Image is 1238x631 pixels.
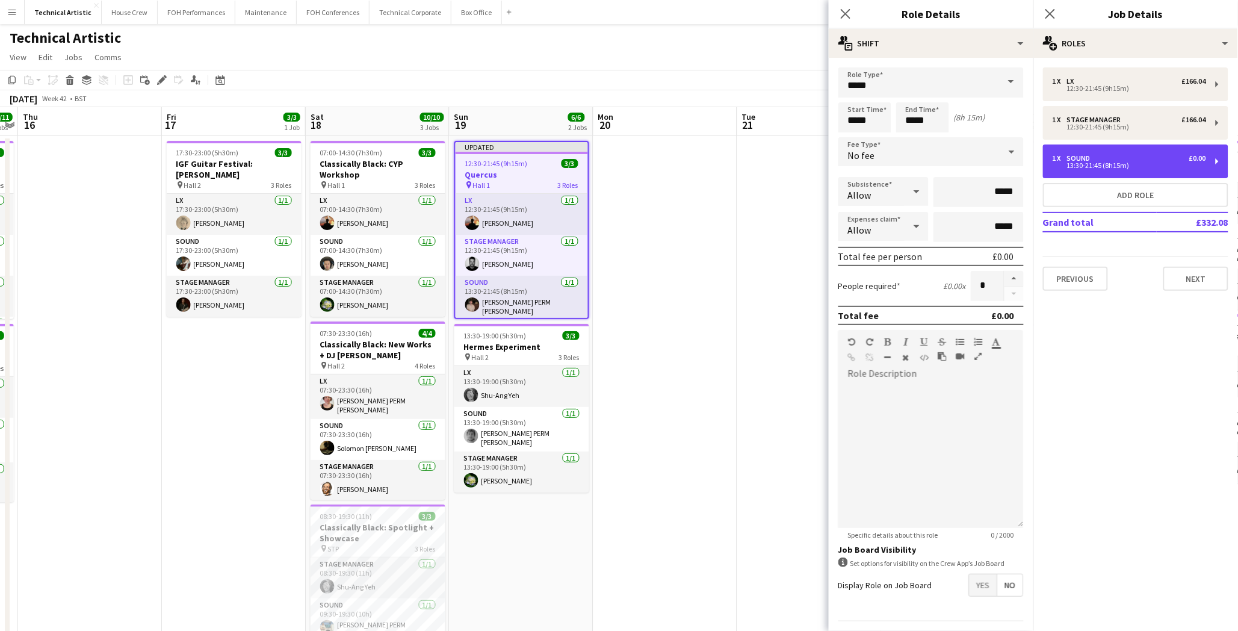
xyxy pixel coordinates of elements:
[740,118,756,132] span: 21
[64,52,82,63] span: Jobs
[848,189,871,201] span: Allow
[419,329,436,338] span: 4/4
[454,341,589,352] h3: Hermes Experiment
[992,337,1001,347] button: Text Color
[956,337,965,347] button: Unordered List
[902,337,911,347] button: Italic
[1053,163,1206,169] div: 13:30-21:45 (8h15m)
[456,142,588,152] div: Updated
[311,375,445,419] app-card-role: LX1/107:30-23:30 (16h)[PERSON_NAME] PERM [PERSON_NAME]
[297,1,370,24] button: FOH Conferences
[954,112,985,123] div: (8h 15m)
[974,337,983,347] button: Ordered List
[944,281,966,291] div: £0.00 x
[5,49,31,65] a: View
[1182,116,1206,124] div: £166.04
[1053,124,1206,130] div: 12:30-21:45 (9h15m)
[563,331,580,340] span: 3/3
[94,52,122,63] span: Comms
[558,181,578,190] span: 3 Roles
[311,522,445,544] h3: Classically Black: Spotlight + Showcase
[311,419,445,460] app-card-role: Sound1/107:30-23:30 (16h)Solomon [PERSON_NAME]
[320,148,383,157] span: 07:00-14:30 (7h30m)
[328,361,345,370] span: Hall 2
[284,123,300,132] div: 1 Job
[419,148,436,157] span: 3/3
[884,337,893,347] button: Bold
[1157,213,1228,232] td: £332.08
[167,111,176,122] span: Fri
[920,353,929,362] button: HTML Code
[456,276,588,320] app-card-role: Sound1/113:30-21:45 (8h15m)[PERSON_NAME] PERM [PERSON_NAME]
[1163,267,1228,291] button: Next
[10,29,121,47] h1: Technical Artistic
[472,353,489,362] span: Hall 2
[311,322,445,500] app-job-card: 07:30-23:30 (16h)4/4Classically Black: New Works + DJ [PERSON_NAME] Hall 24 RolesLX1/107:30-23:30...
[848,149,875,161] span: No fee
[25,1,102,24] button: Technical Artistic
[60,49,87,65] a: Jobs
[456,235,588,276] app-card-role: Stage Manager1/112:30-21:45 (9h15m)[PERSON_NAME]
[956,352,965,361] button: Insert video
[454,452,589,493] app-card-role: Stage Manager1/113:30-19:00 (5h30m)[PERSON_NAME]
[311,235,445,276] app-card-role: Sound1/107:00-14:30 (7h30m)[PERSON_NAME]
[838,558,1024,569] div: Set options for visibility on the Crew App’s Job Board
[562,159,578,168] span: 3/3
[829,6,1033,22] h3: Role Details
[454,407,589,452] app-card-role: Sound1/113:30-19:00 (5h30m)[PERSON_NAME] PERM [PERSON_NAME]
[167,141,302,317] app-job-card: 17:30-23:00 (5h30m)3/3IGF Guitar Festival: [PERSON_NAME] Hall 23 RolesLX1/117:30-23:00 (5h30m)[PE...
[456,169,588,180] h3: Quercus
[283,113,300,122] span: 3/3
[271,181,292,190] span: 3 Roles
[974,352,983,361] button: Fullscreen
[1067,116,1126,124] div: Stage Manager
[275,148,292,157] span: 3/3
[419,512,436,521] span: 3/3
[596,118,614,132] span: 20
[420,113,444,122] span: 10/10
[1067,154,1095,163] div: Sound
[328,544,339,553] span: STP
[311,194,445,235] app-card-role: LX1/107:00-14:30 (7h30m)[PERSON_NAME]
[920,337,929,347] button: Underline
[415,181,436,190] span: 3 Roles
[167,194,302,235] app-card-role: LX1/117:30-23:00 (5h30m)[PERSON_NAME]
[320,512,373,521] span: 08:30-19:30 (11h)
[866,337,874,347] button: Redo
[1053,154,1067,163] div: 1 x
[415,361,436,370] span: 4 Roles
[454,366,589,407] app-card-role: LX1/113:30-19:00 (5h30m)Shu-Ang Yeh
[1033,29,1238,58] div: Roles
[465,159,528,168] span: 12:30-21:45 (9h15m)
[456,194,588,235] app-card-role: LX1/112:30-21:45 (9h15m)[PERSON_NAME]
[453,118,469,132] span: 19
[34,49,57,65] a: Edit
[848,224,871,236] span: Allow
[454,141,589,319] div: Updated12:30-21:45 (9h15m)3/3Quercus Hall 13 RolesLX1/112:30-21:45 (9h15m)[PERSON_NAME]Stage Mana...
[415,544,436,553] span: 3 Roles
[559,353,580,362] span: 3 Roles
[938,352,947,361] button: Paste as plain text
[311,158,445,180] h3: Classically Black: CYP Workshop
[10,52,26,63] span: View
[838,544,1024,555] h3: Job Board Visibility
[311,141,445,317] div: 07:00-14:30 (7h30m)3/3Classically Black: CYP Workshop Hall 13 RolesLX1/107:00-14:30 (7h30m)[PERSO...
[235,1,297,24] button: Maintenance
[158,1,235,24] button: FOH Performances
[454,324,589,493] app-job-card: 13:30-19:00 (5h30m)3/3Hermes Experiment Hall 23 RolesLX1/113:30-19:00 (5h30m)Shu-Ang YehSound1/11...
[311,276,445,317] app-card-role: Stage Manager1/107:00-14:30 (7h30m)[PERSON_NAME]
[90,49,126,65] a: Comms
[829,29,1033,58] div: Shift
[75,94,87,103] div: BST
[454,111,469,122] span: Sun
[568,113,585,122] span: 6/6
[998,574,1023,596] span: No
[1043,267,1108,291] button: Previous
[102,1,158,24] button: House Crew
[993,250,1014,263] div: £0.00
[309,118,324,132] span: 18
[39,52,52,63] span: Edit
